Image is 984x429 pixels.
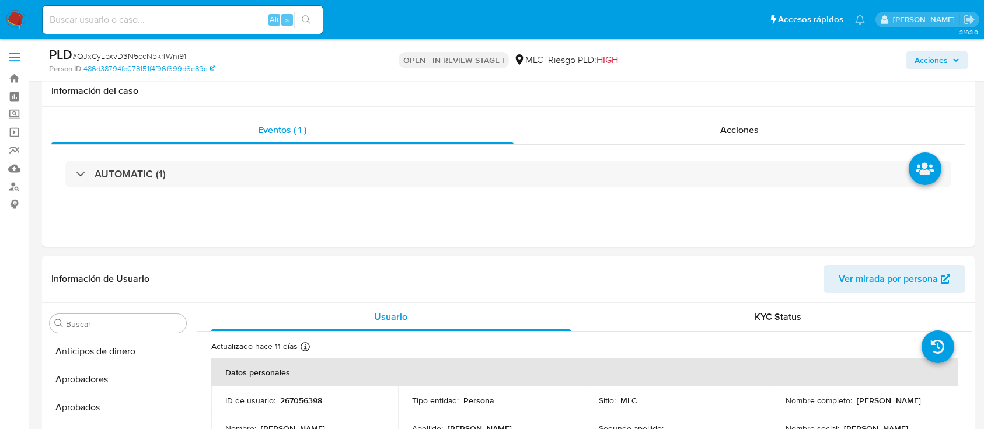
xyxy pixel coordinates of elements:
b: Person ID [49,64,81,74]
span: Acciones [720,123,759,137]
p: MLC [620,395,637,406]
button: Anticipos de dinero [45,337,191,365]
div: AUTOMATIC (1) [65,161,951,187]
span: # QJxCyLpxvD3N5ccNpk4Wni91 [72,50,186,62]
button: Ver mirada por persona [824,265,965,293]
span: Accesos rápidos [778,13,843,26]
p: OPEN - IN REVIEW STAGE I [399,52,509,68]
p: Persona [463,395,494,406]
button: Aprobadores [45,365,191,393]
span: s [285,14,289,25]
a: Notificaciones [855,15,865,25]
span: Eventos ( 1 ) [258,123,306,137]
h1: Información del caso [51,85,965,97]
b: PLD [49,45,72,64]
p: Nombre completo : [786,395,852,406]
a: Salir [963,13,975,26]
p: Sitio : [599,395,616,406]
input: Buscar usuario o caso... [43,12,323,27]
button: search-icon [294,12,318,28]
button: Buscar [54,319,64,328]
input: Buscar [66,319,182,329]
div: MLC [514,54,543,67]
button: Aprobados [45,393,191,421]
th: Datos personales [211,358,958,386]
p: ID de usuario : [225,395,275,406]
span: Riesgo PLD: [548,54,618,67]
p: 267056398 [280,395,322,406]
p: aline.magdaleno@mercadolibre.com [893,14,959,25]
span: Acciones [915,51,948,69]
h3: AUTOMATIC (1) [95,168,166,180]
p: Tipo entidad : [412,395,459,406]
span: KYC Status [755,310,801,323]
button: Acciones [906,51,968,69]
a: 486d38794fe078151f4f96f699d6e89c [83,64,215,74]
span: Alt [270,14,279,25]
p: Actualizado hace 11 días [211,341,298,352]
span: Usuario [374,310,407,323]
h1: Información de Usuario [51,273,149,285]
span: HIGH [596,53,618,67]
p: [PERSON_NAME] [857,395,921,406]
span: Ver mirada por persona [839,265,938,293]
